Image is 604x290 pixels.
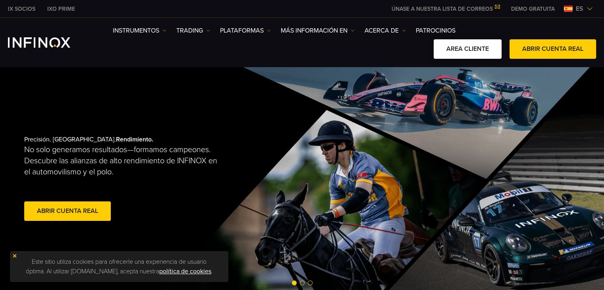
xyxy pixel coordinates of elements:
a: INFINOX [2,5,41,13]
span: Go to slide 1 [292,280,297,285]
div: Precisión. [GEOGRAPHIC_DATA]. [24,123,274,236]
a: INFINOX MENU [505,5,561,13]
span: Go to slide 3 [308,280,313,285]
a: Más información en [281,26,355,35]
a: ÚNASE A NUESTRA LISTA DE CORREOS [386,6,505,12]
span: Go to slide 2 [300,280,305,285]
a: INFINOX [41,5,81,13]
a: Patrocinios [416,26,455,35]
strong: Rendimiento. [116,135,153,143]
p: No solo generamos resultados—formamos campeones. Descubre las alianzas de alto rendimiento de INF... [24,144,224,178]
a: ABRIR CUENTA REAL [509,39,596,59]
img: yellow close icon [12,253,17,259]
a: ACERCA DE [365,26,406,35]
a: Instrumentos [113,26,166,35]
span: es [573,4,587,14]
a: TRADING [176,26,210,35]
a: AREA CLIENTE [434,39,502,59]
a: política de cookies [159,267,211,275]
a: PLATAFORMAS [220,26,271,35]
a: Abrir cuenta real [24,201,111,221]
p: Este sitio utiliza cookies para ofrecerle una experiencia de usuario óptima. Al utilizar [DOMAIN_... [14,255,224,278]
a: INFINOX Logo [8,37,89,48]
